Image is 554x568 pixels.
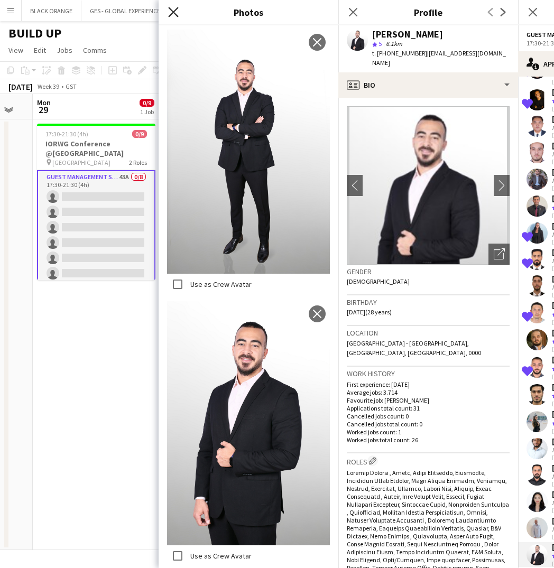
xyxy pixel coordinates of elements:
[384,40,404,48] span: 6.1km
[372,49,427,57] span: t. [PHONE_NUMBER]
[8,45,23,55] span: View
[57,45,72,55] span: Jobs
[347,297,510,307] h3: Birthday
[347,455,510,467] h3: Roles
[167,301,330,545] img: Crew photo 1117015
[167,30,330,274] img: Crew photo 1117016
[188,551,252,561] label: Use as Crew Avatar
[140,108,154,116] div: 1 Job
[8,81,33,92] div: [DATE]
[338,72,518,98] div: Bio
[4,43,27,57] a: View
[347,428,510,436] p: Worked jobs count: 1
[347,328,510,338] h3: Location
[140,99,154,107] span: 0/9
[347,277,410,285] span: [DEMOGRAPHIC_DATA]
[37,124,155,280] app-job-card: 17:30-21:30 (4h)0/9IORWG Conference @[GEOGRAPHIC_DATA] [GEOGRAPHIC_DATA]2 RolesGuest Management S...
[347,369,510,378] h3: Work history
[488,244,510,265] div: Open photos pop-in
[83,45,107,55] span: Comms
[8,25,61,41] h1: BUILD UP
[35,82,61,90] span: Week 39
[378,40,382,48] span: 5
[22,1,81,21] button: BLACK ORANGE
[81,1,200,21] button: GES - GLOBAL EXPERIENCE SPECIALIST
[132,130,147,138] span: 0/9
[347,388,510,396] p: Average jobs: 3.714
[45,130,88,138] span: 17:30-21:30 (4h)
[338,5,518,19] h3: Profile
[79,43,111,57] a: Comms
[66,82,77,90] div: GST
[188,280,252,289] label: Use as Crew Avatar
[372,30,443,39] div: [PERSON_NAME]
[347,436,510,444] p: Worked jobs total count: 26
[34,45,46,55] span: Edit
[35,104,51,116] span: 29
[37,139,155,158] h3: IORWG Conference @[GEOGRAPHIC_DATA]
[347,404,510,412] p: Applications total count: 31
[347,380,510,388] p: First experience: [DATE]
[347,267,510,276] h3: Gender
[159,5,338,19] h3: Photos
[347,420,510,428] p: Cancelled jobs total count: 0
[372,49,506,67] span: | [EMAIL_ADDRESS][DOMAIN_NAME]
[347,106,510,265] img: Crew avatar or photo
[347,308,392,316] span: [DATE] (28 years)
[37,170,155,315] app-card-role: Guest Management Staff43A0/817:30-21:30 (4h)
[52,159,110,166] span: [GEOGRAPHIC_DATA]
[52,43,77,57] a: Jobs
[347,412,510,420] p: Cancelled jobs count: 0
[347,396,510,404] p: Favourite job: [PERSON_NAME]
[37,98,51,107] span: Mon
[347,339,481,357] span: [GEOGRAPHIC_DATA] - [GEOGRAPHIC_DATA], [GEOGRAPHIC_DATA], [GEOGRAPHIC_DATA], 0000
[30,43,50,57] a: Edit
[129,159,147,166] span: 2 Roles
